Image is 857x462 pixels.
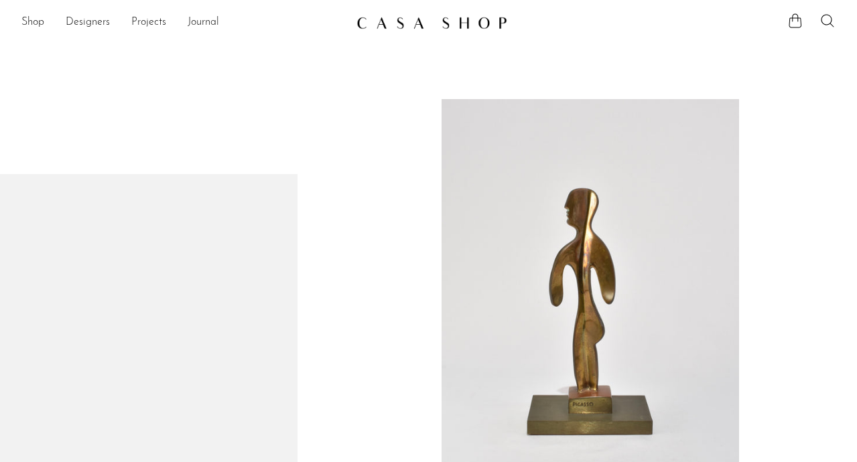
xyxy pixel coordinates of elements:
ul: NEW HEADER MENU [21,11,346,34]
a: Shop [21,14,44,31]
nav: Desktop navigation [21,11,346,34]
a: Journal [188,14,219,31]
a: Projects [131,14,166,31]
a: Designers [66,14,110,31]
